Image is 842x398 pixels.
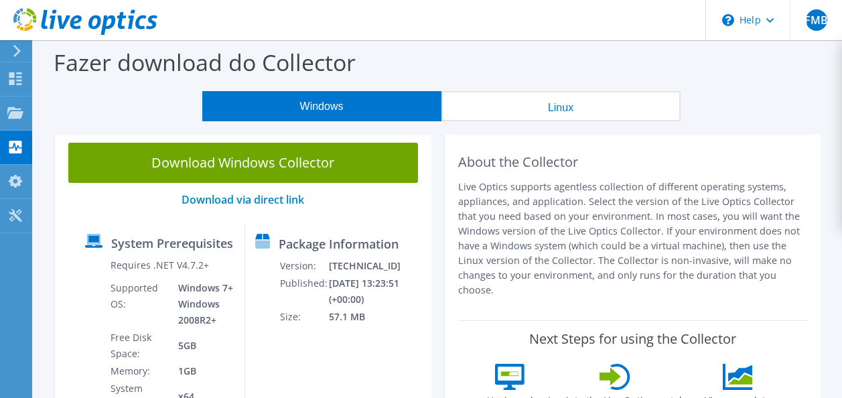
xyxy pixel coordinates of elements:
[328,257,425,275] td: [TECHNICAL_ID]
[328,308,425,326] td: 57.1 MB
[806,9,827,31] span: FMB
[110,279,167,329] td: Supported OS:
[182,192,304,207] a: Download via direct link
[328,275,425,308] td: [DATE] 13:23:51 (+00:00)
[458,180,808,297] p: Live Optics supports agentless collection of different operating systems, appliances, and applica...
[279,237,399,251] label: Package Information
[111,237,233,250] label: System Prerequisites
[168,329,234,362] td: 5GB
[722,14,734,26] svg: \n
[279,308,328,326] td: Size:
[529,331,736,347] label: Next Steps for using the Collector
[279,275,328,308] td: Published:
[441,91,681,121] button: Linux
[458,154,808,170] h2: About the Collector
[168,279,234,329] td: Windows 7+ Windows 2008R2+
[111,259,209,272] label: Requires .NET V4.7.2+
[110,362,167,380] td: Memory:
[110,329,167,362] td: Free Disk Space:
[279,257,328,275] td: Version:
[202,91,441,121] button: Windows
[54,47,356,78] label: Fazer download do Collector
[68,143,418,183] a: Download Windows Collector
[168,362,234,380] td: 1GB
